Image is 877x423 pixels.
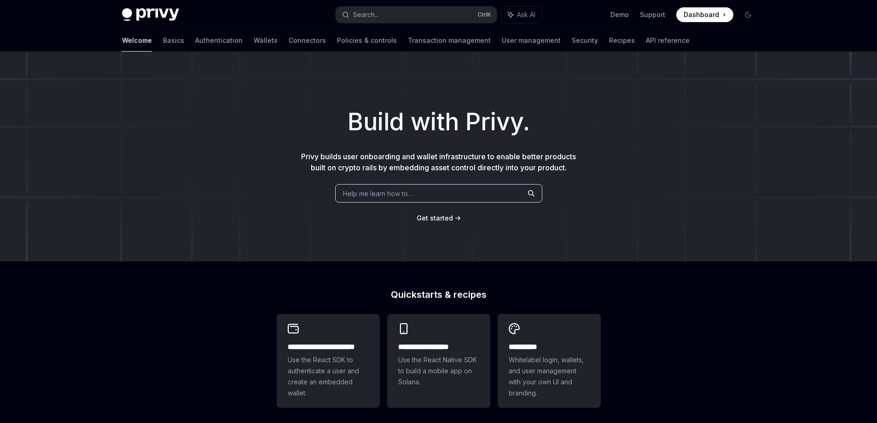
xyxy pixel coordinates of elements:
span: Ctrl K [477,11,491,18]
button: Search...CtrlK [336,6,497,23]
a: Demo [610,10,629,19]
a: Support [640,10,665,19]
span: Whitelabel login, wallets, and user management with your own UI and branding. [509,354,590,399]
a: **** **** **** ***Use the React Native SDK to build a mobile app on Solana. [387,314,490,408]
span: Use the React SDK to authenticate a user and create an embedded wallet. [288,354,369,399]
a: Recipes [609,29,635,52]
a: Transaction management [408,29,491,52]
span: Dashboard [684,10,719,19]
a: Policies & controls [337,29,397,52]
a: Welcome [122,29,152,52]
a: Wallets [254,29,278,52]
a: Basics [163,29,184,52]
h2: Quickstarts & recipes [277,290,601,299]
button: Toggle dark mode [741,7,755,22]
a: Dashboard [676,7,733,22]
a: Connectors [289,29,326,52]
a: Security [572,29,598,52]
span: Help me learn how to… [343,189,413,198]
h1: Build with Privy. [15,104,862,140]
span: Get started [417,214,453,222]
button: Ask AI [501,6,542,23]
a: User management [502,29,561,52]
a: API reference [646,29,690,52]
span: Privy builds user onboarding and wallet infrastructure to enable better products built on crypto ... [301,152,576,172]
a: **** *****Whitelabel login, wallets, and user management with your own UI and branding. [498,314,601,408]
img: dark logo [122,8,179,21]
a: Get started [417,214,453,223]
span: Use the React Native SDK to build a mobile app on Solana. [398,354,479,388]
div: Search... [353,9,379,20]
a: Authentication [195,29,243,52]
span: Ask AI [517,10,535,19]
